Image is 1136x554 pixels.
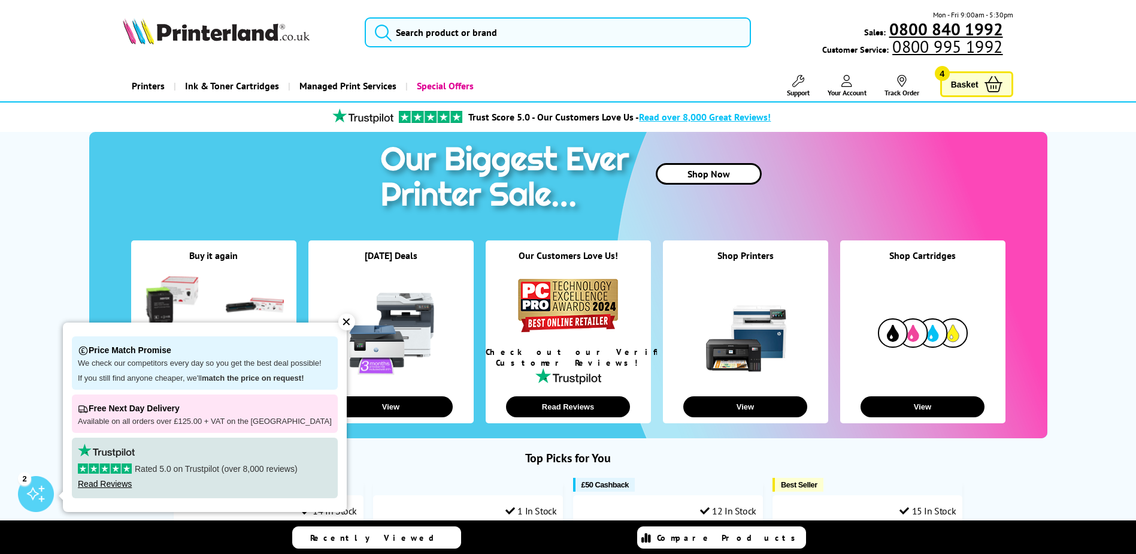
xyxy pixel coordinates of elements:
[486,249,651,276] div: Our Customers Love Us!
[787,88,810,97] span: Support
[951,76,979,92] span: Basket
[399,111,462,123] img: trustpilot rating
[787,75,810,97] a: Support
[185,71,279,101] span: Ink & Toner Cartridges
[78,463,332,474] p: Rated 5.0 on Trustpilot (over 8,000 reviews)
[935,66,950,81] span: 4
[663,249,828,276] div: Shop Printers
[637,526,806,549] a: Compare Products
[683,396,807,417] button: View
[202,374,304,383] strong: match the price on request!
[78,444,135,457] img: trustpilot rating
[301,505,357,517] div: 14 In Stock
[899,505,956,517] div: 15 In Stock
[78,342,332,359] p: Price Match Promise
[822,41,1013,55] span: Customer Service:
[486,347,651,368] div: Check out our Verified Customer Reviews!
[656,163,762,185] a: Shop Now
[78,374,332,384] p: If you still find anyone cheaper, we'll
[639,111,771,123] span: Read over 8,000 Great Reviews!
[78,463,132,474] img: stars-5.svg
[573,478,635,492] button: £50 Cashback
[374,132,641,226] img: printer sale
[189,249,238,261] a: Buy it again
[329,396,453,417] button: View
[890,35,1013,58] a: 0800 995 1992
[288,71,405,101] a: Managed Print Services
[864,26,886,38] span: Sales:
[506,396,630,417] button: Read Reviews
[365,17,751,47] input: Search product or brand
[940,71,1013,97] a: Basket 4
[781,480,817,489] span: Best Seller
[468,111,771,123] a: Trust Score 5.0 - Our Customers Love Us -Read over 8,000 Great Reviews!
[78,359,332,369] p: We check our competitors every day so you get the best deal possible!
[18,472,31,485] div: 2
[292,526,461,549] a: Recently Viewed
[840,249,1005,276] div: Shop Cartridges
[657,532,802,543] span: Compare Products
[581,480,629,489] span: £50 Cashback
[78,479,132,489] a: Read Reviews
[78,401,332,417] p: Free Next Day Delivery
[828,88,867,97] span: Your Account
[884,75,919,97] a: Track Order
[933,9,1013,20] span: Mon - Fri 9:00am - 5:30pm
[700,505,756,517] div: 12 In Stock
[338,314,355,330] div: ✕
[123,71,174,101] a: Printers
[123,18,350,47] a: Printerland Logo
[123,18,310,44] img: Printerland Logo
[308,249,474,276] div: [DATE] Deals
[773,478,823,492] button: Best Seller
[887,18,1013,40] a: 0800 840 1992
[310,532,446,543] span: Recently Viewed
[78,417,332,427] p: Available on all orders over £125.00 + VAT on the [GEOGRAPHIC_DATA]
[405,71,483,101] a: Special Offers
[327,109,399,124] img: trustpilot rating
[174,71,288,101] a: Ink & Toner Cartridges
[505,505,557,517] div: 1 In Stock
[828,75,867,97] a: Your Account
[886,23,1013,35] a: 0800 840 1992
[861,396,984,417] button: View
